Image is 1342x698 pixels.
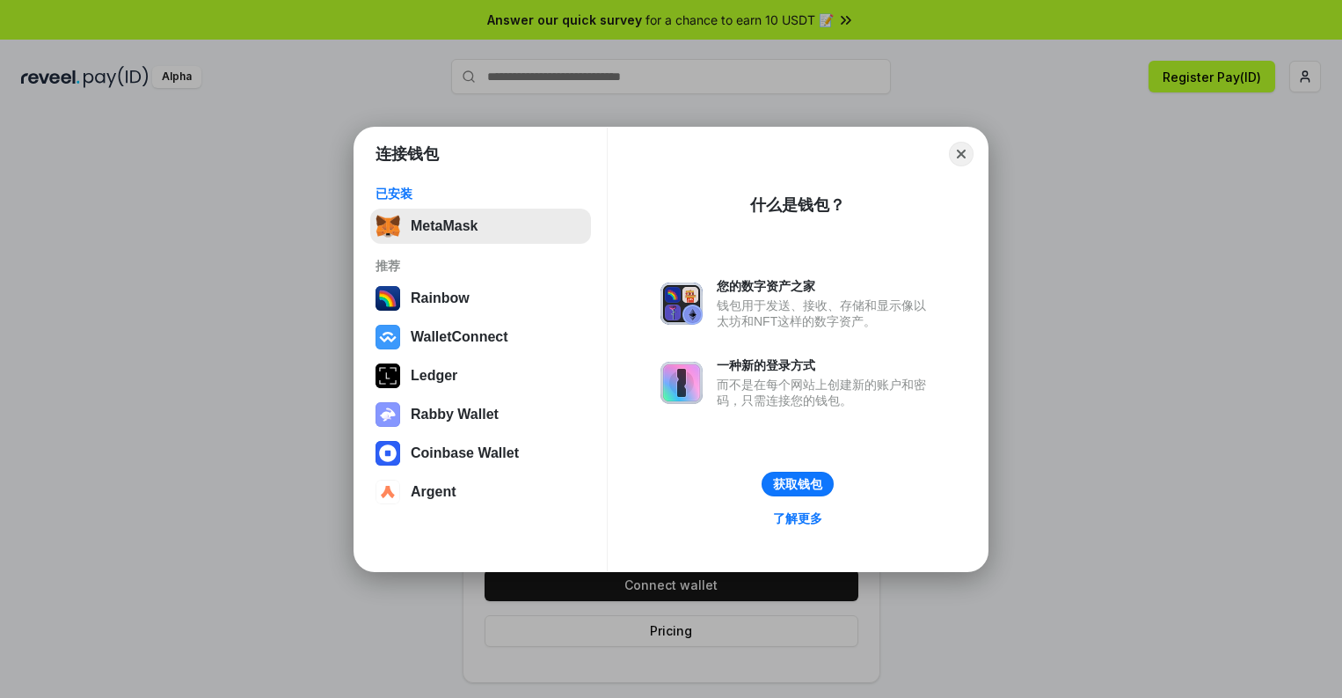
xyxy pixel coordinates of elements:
img: svg+xml,%3Csvg%20width%3D%22120%22%20height%3D%22120%22%20viewBox%3D%220%200%20120%20120%22%20fil... [376,286,400,311]
button: 获取钱包 [762,472,834,496]
div: 推荐 [376,258,586,274]
img: svg+xml,%3Csvg%20width%3D%2228%22%20height%3D%2228%22%20viewBox%3D%220%200%2028%2028%22%20fill%3D... [376,441,400,466]
div: Rainbow [411,290,470,306]
button: Argent [370,474,591,510]
a: 了解更多 [762,507,833,530]
div: 一种新的登录方式 [717,357,935,373]
button: MetaMask [370,209,591,244]
div: 了解更多 [773,511,822,526]
button: Rainbow [370,281,591,316]
img: svg+xml,%3Csvg%20xmlns%3D%22http%3A%2F%2Fwww.w3.org%2F2000%2Fsvg%22%20width%3D%2228%22%20height%3... [376,364,400,388]
div: 什么是钱包？ [750,195,845,216]
div: MetaMask [411,218,478,234]
div: 获取钱包 [773,476,822,492]
img: svg+xml,%3Csvg%20width%3D%2228%22%20height%3D%2228%22%20viewBox%3D%220%200%2028%2028%22%20fill%3D... [376,325,400,349]
img: svg+xml,%3Csvg%20xmlns%3D%22http%3A%2F%2Fwww.w3.org%2F2000%2Fsvg%22%20fill%3D%22none%22%20viewBox... [660,283,703,325]
button: Rabby Wallet [370,397,591,432]
div: 您的数字资产之家 [717,278,935,294]
div: Rabby Wallet [411,407,499,422]
div: Ledger [411,368,457,384]
div: Coinbase Wallet [411,445,519,461]
img: svg+xml,%3Csvg%20xmlns%3D%22http%3A%2F%2Fwww.w3.org%2F2000%2Fsvg%22%20fill%3D%22none%22%20viewBox... [660,362,703,404]
img: svg+xml,%3Csvg%20fill%3D%22none%22%20height%3D%2233%22%20viewBox%3D%220%200%2035%2033%22%20width%... [376,214,400,239]
img: svg+xml,%3Csvg%20xmlns%3D%22http%3A%2F%2Fwww.w3.org%2F2000%2Fsvg%22%20fill%3D%22none%22%20viewBox... [376,402,400,427]
button: Close [949,142,974,166]
div: 而不是在每个网站上创建新的账户和密码，只需连接您的钱包。 [717,377,935,408]
button: Coinbase Wallet [370,436,591,471]
h1: 连接钱包 [376,143,439,165]
button: Ledger [370,358,591,393]
div: Argent [411,484,456,500]
div: WalletConnect [411,329,508,345]
div: 已安装 [376,186,586,202]
img: svg+xml,%3Csvg%20width%3D%2228%22%20height%3D%2228%22%20viewBox%3D%220%200%2028%2028%22%20fill%3D... [376,480,400,504]
button: WalletConnect [370,320,591,355]
div: 钱包用于发送、接收、存储和显示像以太坊和NFT这样的数字资产。 [717,298,935,329]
